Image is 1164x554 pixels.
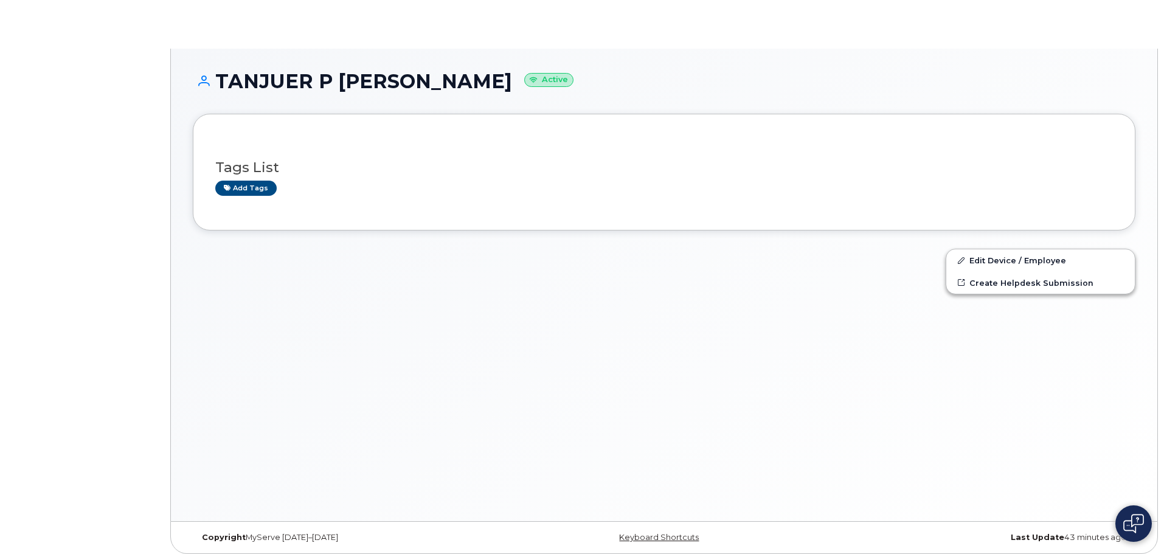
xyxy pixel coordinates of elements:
[1123,514,1144,533] img: Open chat
[946,272,1135,294] a: Create Helpdesk Submission
[619,533,699,542] a: Keyboard Shortcuts
[202,533,246,542] strong: Copyright
[1011,533,1064,542] strong: Last Update
[215,181,277,196] a: Add tags
[946,249,1135,271] a: Edit Device / Employee
[524,73,573,87] small: Active
[193,533,507,542] div: MyServe [DATE]–[DATE]
[215,160,1113,175] h3: Tags List
[193,71,1135,92] h1: TANJUER P [PERSON_NAME]
[821,533,1135,542] div: 43 minutes ago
